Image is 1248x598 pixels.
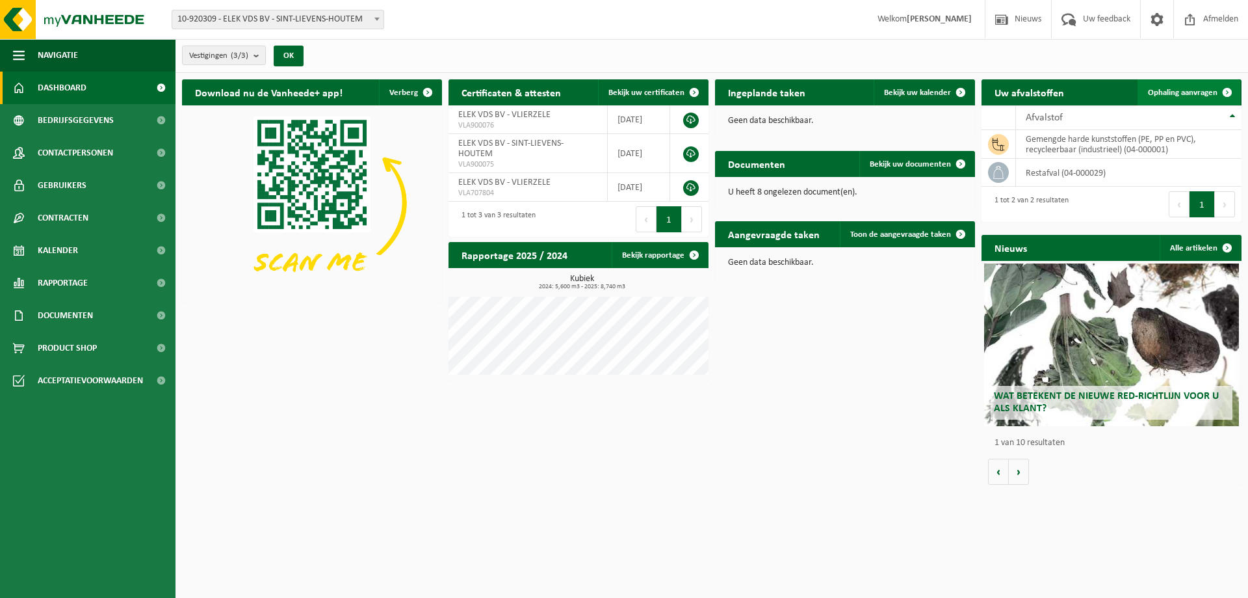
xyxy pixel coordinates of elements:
span: Rapportage [38,267,88,299]
img: Download de VHEPlus App [182,105,442,301]
td: [DATE] [608,134,670,173]
span: Ophaling aanvragen [1148,88,1217,97]
span: Wat betekent de nieuwe RED-richtlijn voor u als klant? [994,391,1219,414]
a: Bekijk uw kalender [874,79,974,105]
a: Ophaling aanvragen [1137,79,1240,105]
a: Bekijk uw certificaten [598,79,707,105]
h2: Nieuws [981,235,1040,260]
h2: Aangevraagde taken [715,221,833,247]
span: Vestigingen [189,46,248,66]
span: Verberg [389,88,418,97]
span: Bekijk uw documenten [870,160,951,169]
span: Acceptatievoorwaarden [38,364,143,397]
a: Bekijk rapportage [612,242,707,268]
button: 1 [656,206,682,232]
button: Next [682,206,702,232]
count: (3/3) [231,51,248,60]
strong: [PERSON_NAME] [907,14,972,24]
span: Bekijk uw certificaten [608,88,684,97]
button: Vorige [988,459,1009,485]
h2: Uw afvalstoffen [981,79,1077,105]
span: Gebruikers [38,169,86,202]
td: [DATE] [608,173,670,202]
button: Next [1215,191,1235,217]
span: ELEK VDS BV - VLIERZELE [458,178,551,187]
div: 1 tot 3 van 3 resultaten [455,205,536,234]
span: VLA707804 [458,188,597,198]
h3: Kubiek [455,275,708,290]
p: 1 van 10 resultaten [994,439,1235,448]
button: OK [274,46,304,66]
span: Bekijk uw kalender [884,88,951,97]
td: [DATE] [608,105,670,134]
h2: Ingeplande taken [715,79,818,105]
button: Verberg [379,79,441,105]
button: 1 [1189,191,1215,217]
button: Previous [1169,191,1189,217]
span: Bedrijfsgegevens [38,104,114,137]
span: 10-920309 - ELEK VDS BV - SINT-LIEVENS-HOUTEM [172,10,383,29]
span: Afvalstof [1026,113,1063,123]
button: Vestigingen(3/3) [182,46,266,65]
p: Geen data beschikbaar. [728,116,962,126]
span: Kalender [38,234,78,267]
span: ELEK VDS BV - VLIERZELE [458,110,551,120]
div: 1 tot 2 van 2 resultaten [988,190,1069,219]
span: 2024: 5,600 m3 - 2025: 8,740 m3 [455,284,708,290]
span: Contracten [38,202,88,234]
h2: Documenten [715,151,798,176]
td: restafval (04-000029) [1016,159,1241,187]
h2: Download nu de Vanheede+ app! [182,79,356,105]
a: Alle artikelen [1160,235,1240,261]
span: VLA900075 [458,159,597,170]
p: U heeft 8 ongelezen document(en). [728,188,962,197]
button: Volgende [1009,459,1029,485]
a: Wat betekent de nieuwe RED-richtlijn voor u als klant? [984,264,1239,426]
span: Product Shop [38,332,97,364]
td: gemengde harde kunststoffen (PE, PP en PVC), recycleerbaar (industrieel) (04-000001) [1016,130,1241,159]
span: Toon de aangevraagde taken [850,230,951,239]
h2: Rapportage 2025 / 2024 [448,242,580,267]
span: Navigatie [38,39,78,72]
span: VLA900076 [458,120,597,131]
h2: Certificaten & attesten [448,79,574,105]
span: Documenten [38,299,93,332]
a: Bekijk uw documenten [859,151,974,177]
button: Previous [636,206,656,232]
span: Contactpersonen [38,137,113,169]
span: ELEK VDS BV - SINT-LIEVENS-HOUTEM [458,139,564,159]
p: Geen data beschikbaar. [728,258,962,267]
a: Toon de aangevraagde taken [840,221,974,247]
span: Dashboard [38,72,86,104]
